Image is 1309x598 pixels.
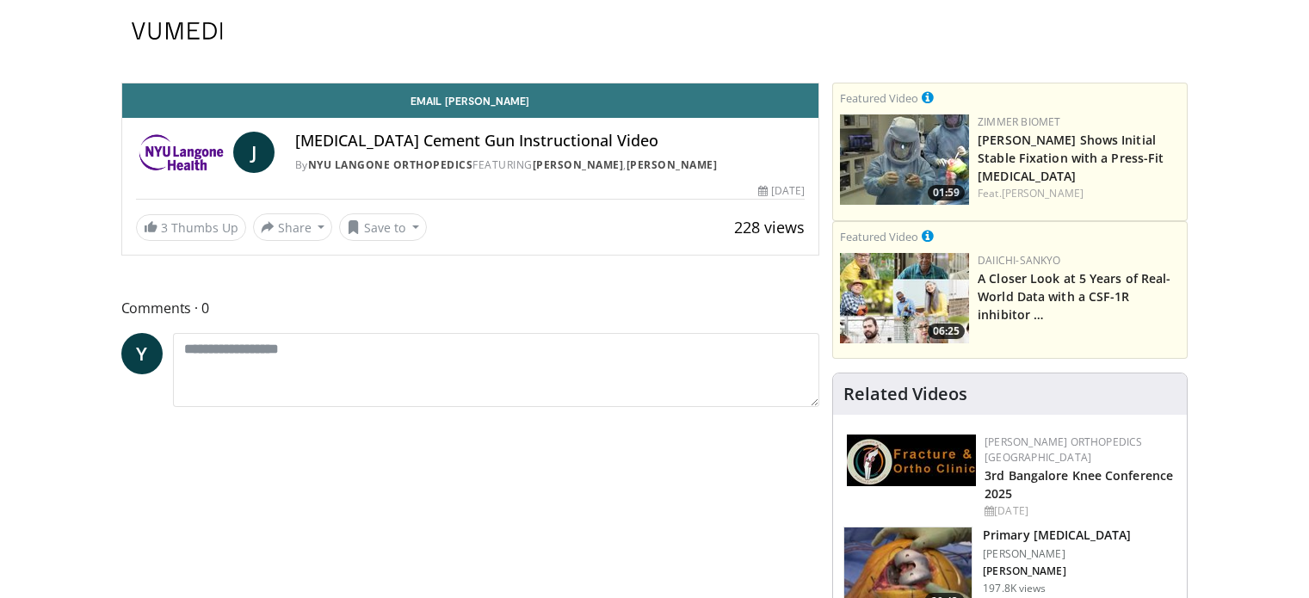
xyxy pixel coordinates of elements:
[758,183,805,199] div: [DATE]
[136,132,226,173] img: NYU Langone Orthopedics
[978,253,1060,268] a: Daiichi-Sankyo
[983,582,1046,595] p: 197.8K views
[985,503,1173,519] div: [DATE]
[122,83,819,118] a: Email [PERSON_NAME]
[295,132,805,151] h4: [MEDICAL_DATA] Cement Gun Instructional Video
[978,114,1060,129] a: Zimmer Biomet
[978,186,1180,201] div: Feat.
[533,157,624,172] a: [PERSON_NAME]
[985,435,1142,465] a: [PERSON_NAME] Orthopedics [GEOGRAPHIC_DATA]
[840,114,969,205] a: 01:59
[1002,186,1084,200] a: [PERSON_NAME]
[983,547,1131,561] p: [PERSON_NAME]
[253,213,333,241] button: Share
[978,132,1164,184] a: [PERSON_NAME] Shows Initial Stable Fixation with a Press-Fit [MEDICAL_DATA]
[840,114,969,205] img: 6bc46ad6-b634-4876-a934-24d4e08d5fac.150x105_q85_crop-smart_upscale.jpg
[136,214,246,241] a: 3 Thumbs Up
[121,333,163,374] a: Y
[840,253,969,343] img: 93c22cae-14d1-47f0-9e4a-a244e824b022.png.150x105_q85_crop-smart_upscale.jpg
[928,185,965,200] span: 01:59
[308,157,473,172] a: NYU Langone Orthopedics
[983,564,1131,578] p: Michael Berend
[734,217,805,237] span: 228 views
[233,132,275,173] a: J
[840,90,918,106] small: Featured Video
[922,226,934,245] a: This is paid for by Daiichi-Sankyo
[339,213,427,241] button: Save to
[922,88,934,107] a: This is paid for by Zimmer Biomet
[840,253,969,343] a: 06:25
[132,22,223,40] img: VuMedi Logo
[983,527,1131,544] h3: Primary [MEDICAL_DATA]
[843,384,967,404] h4: Related Videos
[627,157,718,172] a: [PERSON_NAME]
[161,219,168,236] span: 3
[847,435,976,486] img: 1ab50d05-db0e-42c7-b700-94c6e0976be2.jpeg.150x105_q85_autocrop_double_scale_upscale_version-0.2.jpg
[121,297,820,319] span: Comments 0
[840,229,918,244] small: Featured Video
[985,467,1173,502] a: 3rd Bangalore Knee Conference 2025
[928,324,965,339] span: 06:25
[295,157,805,173] div: By FEATURING ,
[978,268,1180,323] h3: A Closer Look at 5 Years of Real-World Data with a CSF-1R inhibitor for patients with TGCT
[978,270,1170,323] a: A Closer Look at 5 Years of Real-World Data with a CSF-1R inhibitor …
